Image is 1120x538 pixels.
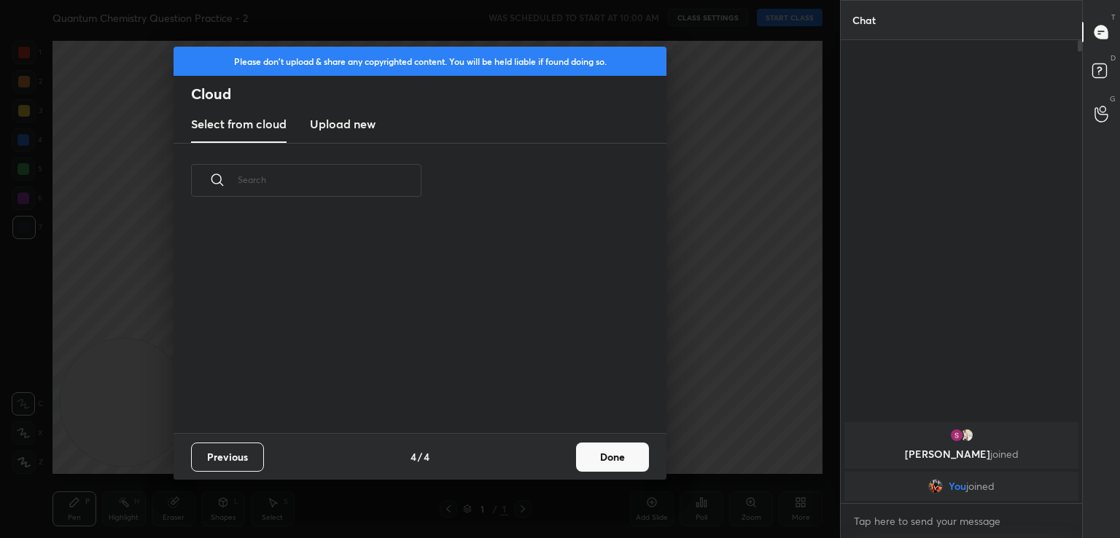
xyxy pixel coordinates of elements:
span: joined [990,447,1019,461]
h2: Cloud [191,85,666,104]
input: Search [238,149,421,211]
h4: 4 [424,449,429,464]
p: [PERSON_NAME] [853,448,1070,460]
span: You [949,480,966,492]
div: grid [841,419,1082,504]
h3: Upload new [310,115,376,133]
img: c7782a62e1c94338aba83b173edc9b9f.jpg [960,428,974,443]
h4: 4 [411,449,416,464]
div: grid [174,214,649,433]
span: joined [966,480,995,492]
div: Please don't upload & share any copyrighted content. You will be held liable if found doing so. [174,47,666,76]
img: 3 [949,428,964,443]
img: 14e689ce0dc24dc783dc9a26bdb6f65d.jpg [928,479,943,494]
h3: Select from cloud [191,115,287,133]
h4: / [418,449,422,464]
button: Done [576,443,649,472]
button: Previous [191,443,264,472]
p: Chat [841,1,887,39]
p: T [1111,12,1116,23]
p: D [1111,52,1116,63]
p: G [1110,93,1116,104]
